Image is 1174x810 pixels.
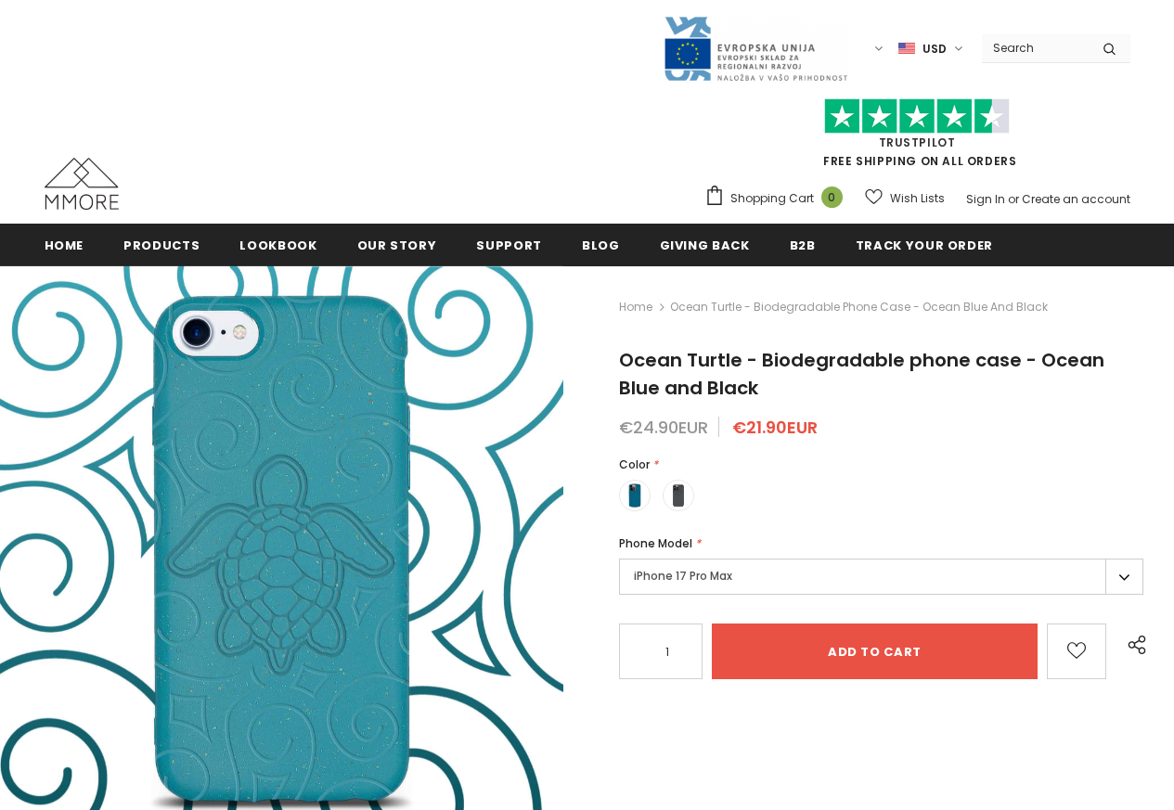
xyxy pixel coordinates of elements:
span: Ocean Turtle - Biodegradable phone case - Ocean Blue and Black [670,296,1048,318]
span: Lookbook [239,237,316,254]
span: B2B [790,237,816,254]
a: Wish Lists [865,182,945,214]
span: €21.90EUR [732,416,818,439]
label: iPhone 17 Pro Max [619,559,1143,595]
span: Shopping Cart [730,189,814,208]
a: Javni Razpis [663,40,848,56]
a: Shopping Cart 0 [704,185,852,212]
a: Create an account [1022,191,1130,207]
span: Color [619,456,650,472]
span: Ocean Turtle - Biodegradable phone case - Ocean Blue and Black [619,347,1104,401]
span: Wish Lists [890,189,945,208]
a: Home [45,224,84,265]
a: Lookbook [239,224,316,265]
a: Giving back [660,224,750,265]
a: Track your order [856,224,993,265]
span: Our Story [357,237,437,254]
a: Trustpilot [879,135,956,150]
input: Search Site [982,34,1089,61]
span: Home [45,237,84,254]
a: Products [123,224,200,265]
img: USD [898,41,915,57]
span: €24.90EUR [619,416,708,439]
span: support [476,237,542,254]
input: Add to cart [712,624,1038,679]
span: FREE SHIPPING ON ALL ORDERS [704,107,1130,169]
a: B2B [790,224,816,265]
a: Blog [582,224,620,265]
a: Home [619,296,652,318]
img: Javni Razpis [663,15,848,83]
span: 0 [821,186,843,208]
img: Trust Pilot Stars [824,98,1010,135]
span: Giving back [660,237,750,254]
span: USD [922,40,947,58]
img: MMORE Cases [45,158,119,210]
a: Our Story [357,224,437,265]
span: Phone Model [619,535,692,551]
span: Track your order [856,237,993,254]
a: support [476,224,542,265]
span: Blog [582,237,620,254]
a: Sign In [966,191,1005,207]
span: Products [123,237,200,254]
span: or [1008,191,1019,207]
